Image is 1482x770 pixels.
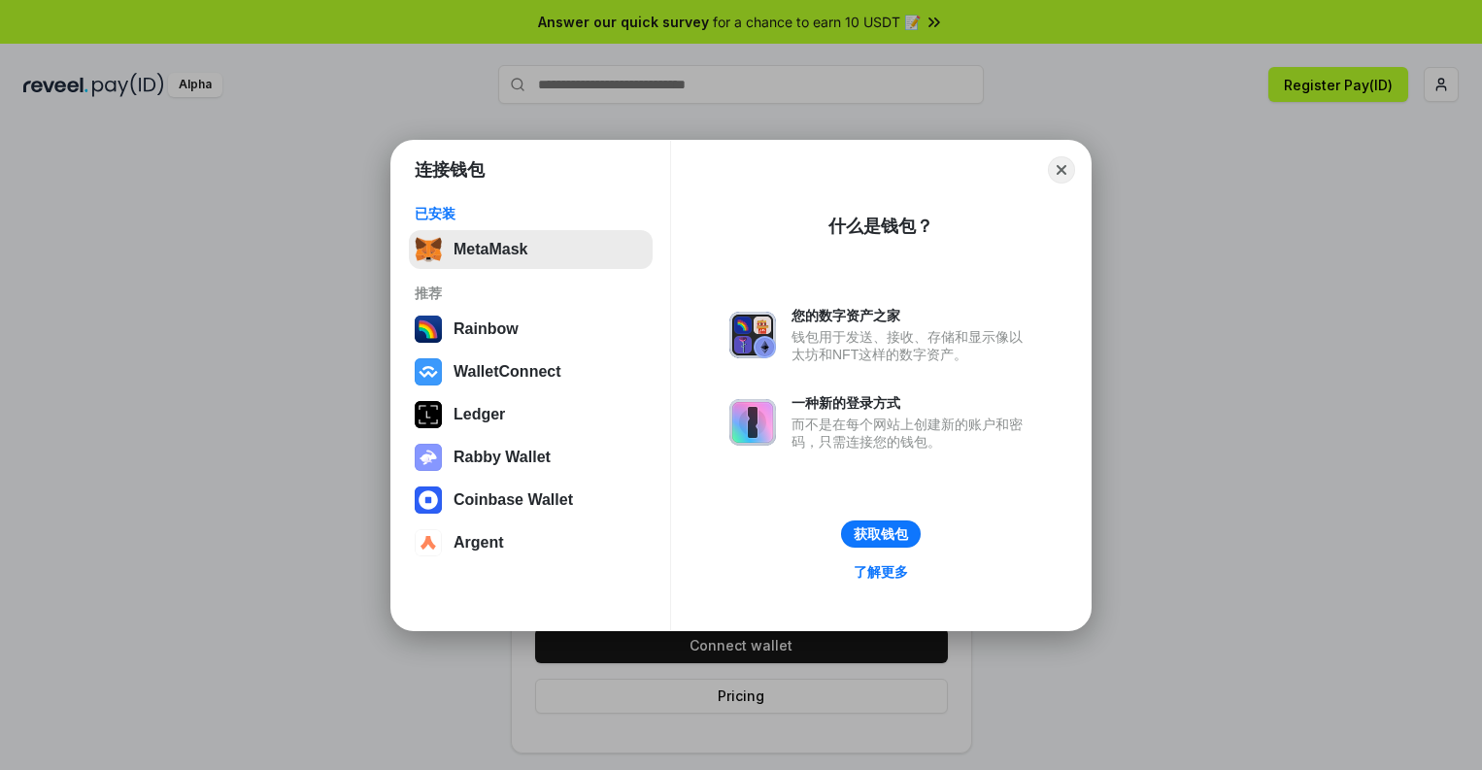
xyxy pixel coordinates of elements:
button: MetaMask [409,230,653,269]
button: Coinbase Wallet [409,481,653,519]
img: svg+xml,%3Csvg%20width%3D%2228%22%20height%3D%2228%22%20viewBox%3D%220%200%2028%2028%22%20fill%3D... [415,486,442,514]
div: 什么是钱包？ [828,215,933,238]
button: 获取钱包 [841,520,921,548]
button: Rainbow [409,310,653,349]
img: svg+xml,%3Csvg%20xmlns%3D%22http%3A%2F%2Fwww.w3.org%2F2000%2Fsvg%22%20width%3D%2228%22%20height%3... [415,401,442,428]
img: svg+xml,%3Csvg%20fill%3D%22none%22%20height%3D%2233%22%20viewBox%3D%220%200%2035%2033%22%20width%... [415,236,442,263]
div: Ledger [454,406,505,423]
div: 了解更多 [854,563,908,581]
div: 钱包用于发送、接收、存储和显示像以太坊和NFT这样的数字资产。 [792,328,1032,363]
div: 获取钱包 [854,525,908,543]
img: svg+xml,%3Csvg%20width%3D%2228%22%20height%3D%2228%22%20viewBox%3D%220%200%2028%2028%22%20fill%3D... [415,358,442,385]
div: Coinbase Wallet [454,491,573,509]
img: svg+xml,%3Csvg%20width%3D%22120%22%20height%3D%22120%22%20viewBox%3D%220%200%20120%20120%22%20fil... [415,316,442,343]
img: svg+xml,%3Csvg%20xmlns%3D%22http%3A%2F%2Fwww.w3.org%2F2000%2Fsvg%22%20fill%3D%22none%22%20viewBox... [415,444,442,471]
img: svg+xml,%3Csvg%20xmlns%3D%22http%3A%2F%2Fwww.w3.org%2F2000%2Fsvg%22%20fill%3D%22none%22%20viewBox... [729,399,776,446]
div: MetaMask [454,241,527,258]
div: Rainbow [454,320,519,338]
button: Rabby Wallet [409,438,653,477]
button: WalletConnect [409,352,653,391]
h1: 连接钱包 [415,158,485,182]
button: Ledger [409,395,653,434]
div: 一种新的登录方式 [792,394,1032,412]
img: svg+xml,%3Csvg%20width%3D%2228%22%20height%3D%2228%22%20viewBox%3D%220%200%2028%2028%22%20fill%3D... [415,529,442,556]
div: 而不是在每个网站上创建新的账户和密码，只需连接您的钱包。 [792,416,1032,451]
div: 您的数字资产之家 [792,307,1032,324]
div: 已安装 [415,205,647,222]
button: Argent [409,523,653,562]
div: 推荐 [415,285,647,302]
a: 了解更多 [842,559,920,585]
div: WalletConnect [454,363,561,381]
div: Rabby Wallet [454,449,551,466]
button: Close [1048,156,1075,184]
img: svg+xml,%3Csvg%20xmlns%3D%22http%3A%2F%2Fwww.w3.org%2F2000%2Fsvg%22%20fill%3D%22none%22%20viewBox... [729,312,776,358]
div: Argent [454,534,504,552]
